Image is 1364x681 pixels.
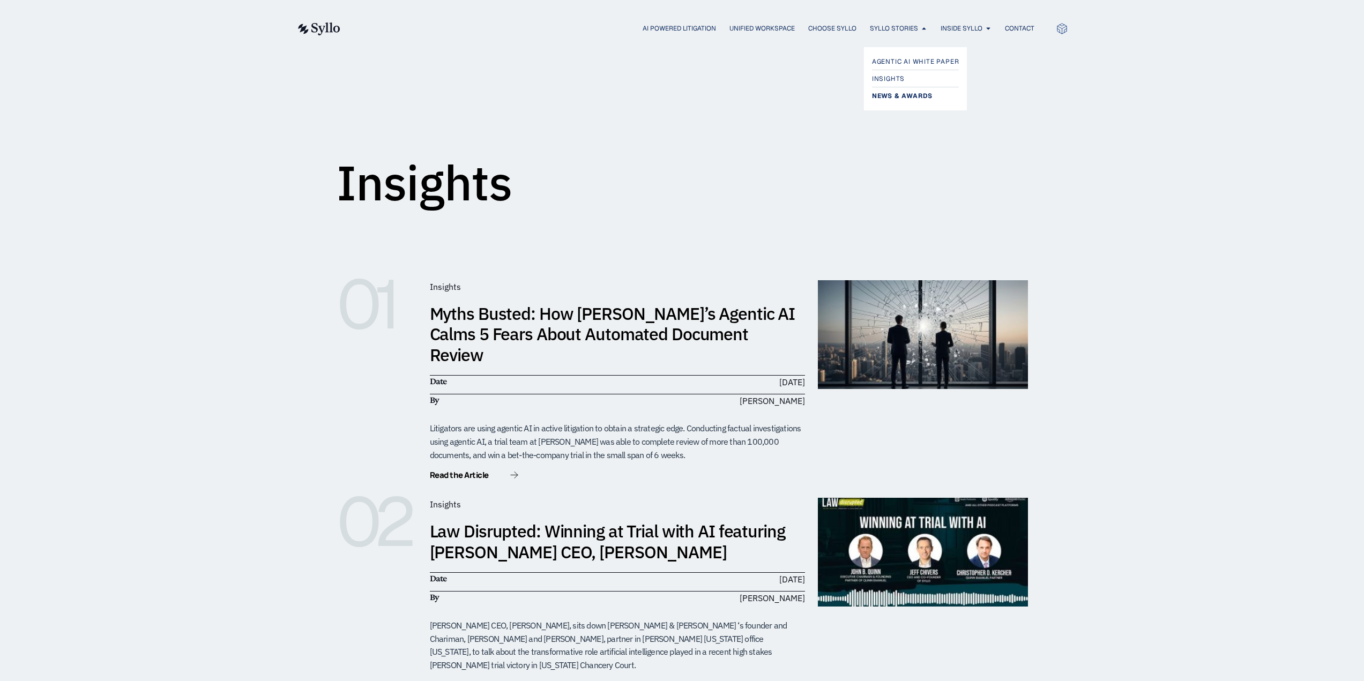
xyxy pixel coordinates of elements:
h6: Date [430,573,612,585]
a: Myths Busted: How [PERSON_NAME]’s Agentic AI Calms 5 Fears About Automated Document Review [430,302,795,366]
a: AI Powered Litigation [643,24,716,33]
span: Insights [430,281,461,292]
a: Contact [1005,24,1034,33]
a: Inside Syllo [941,24,982,33]
a: News & Awards [872,89,959,102]
h6: By [430,394,612,406]
img: winningAI2 [818,498,1028,607]
a: Agentic AI White Paper [872,55,959,68]
h6: 02 [337,498,417,546]
span: [PERSON_NAME] [740,592,805,604]
div: Litigators are using agentic AI in active litigation to obtain a strategic edge. Conducting factu... [430,422,805,461]
time: [DATE] [779,574,805,585]
a: Insights [872,72,959,85]
span: Insights [872,72,905,85]
nav: Menu [362,24,1034,34]
h1: Insights [337,159,512,207]
img: muthsBusted [818,280,1028,389]
h6: By [430,592,612,603]
a: Unified Workspace [729,24,795,33]
a: Law Disrupted: Winning at Trial with AI featuring [PERSON_NAME] CEO, [PERSON_NAME] [430,520,785,563]
div: [PERSON_NAME] CEO, [PERSON_NAME], sits down [PERSON_NAME] & [PERSON_NAME] ‘s founder and Chariman... [430,619,805,672]
a: Choose Syllo [808,24,856,33]
span: Insights [430,499,461,510]
a: Syllo Stories [870,24,918,33]
span: [PERSON_NAME] [740,394,805,407]
time: [DATE] [779,377,805,387]
div: Menu Toggle [362,24,1034,34]
a: Read the Article [430,471,518,482]
span: News & Awards [872,89,933,102]
h6: Date [430,376,612,387]
h6: 01 [337,280,417,328]
span: Read the Article [430,471,489,479]
img: syllo [296,23,340,35]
